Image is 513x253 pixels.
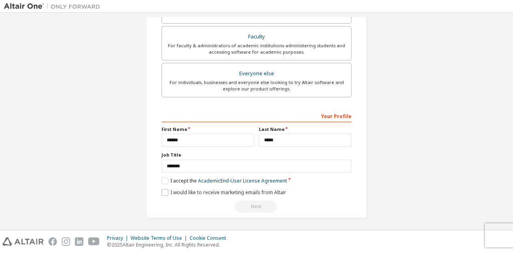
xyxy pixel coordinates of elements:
[162,177,287,184] label: I accept the
[162,109,351,122] div: Your Profile
[259,126,351,133] label: Last Name
[75,237,83,246] img: linkedin.svg
[162,189,286,196] label: I would like to receive marketing emails from Altair
[198,177,287,184] a: Academic End-User License Agreement
[190,235,231,241] div: Cookie Consent
[107,235,131,241] div: Privacy
[62,237,70,246] img: instagram.svg
[167,31,346,42] div: Faculty
[131,235,190,241] div: Website Terms of Use
[167,68,346,79] div: Everyone else
[167,42,346,55] div: For faculty & administrators of academic institutions administering students and accessing softwa...
[107,241,231,248] p: © 2025 Altair Engineering, Inc. All Rights Reserved.
[162,201,351,213] div: You need to provide your academic email
[2,237,44,246] img: altair_logo.svg
[162,126,254,133] label: First Name
[167,79,346,92] div: For individuals, businesses and everyone else looking to try Altair software and explore our prod...
[48,237,57,246] img: facebook.svg
[4,2,104,10] img: Altair One
[162,152,351,158] label: Job Title
[88,237,100,246] img: youtube.svg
